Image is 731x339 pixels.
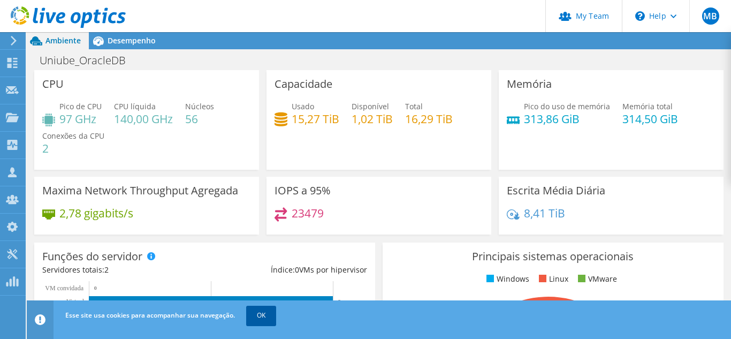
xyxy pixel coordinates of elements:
[338,299,341,304] text: 2
[292,113,339,125] h4: 15,27 TiB
[536,273,568,285] li: Linux
[352,101,389,111] span: Disponível
[702,7,719,25] span: MB
[66,298,85,305] text: Virtual
[104,265,109,275] span: 2
[185,113,214,125] h4: 56
[292,101,314,111] span: Usado
[524,113,610,125] h4: 313,86 GiB
[507,78,552,90] h3: Memória
[575,273,617,285] li: VMware
[65,311,235,320] span: Esse site usa cookies para acompanhar sua navegação.
[622,101,673,111] span: Memória total
[59,113,102,125] h4: 97 GHz
[35,55,142,66] h1: Uniube_OracleDB
[114,101,156,111] span: CPU líquida
[114,113,173,125] h4: 140,00 GHz
[635,11,645,21] svg: \n
[204,264,367,276] div: Índice: VMs por hipervisor
[59,101,102,111] span: Pico de CPU
[295,265,299,275] span: 0
[94,285,97,291] text: 0
[622,113,678,125] h4: 314,50 GiB
[484,273,529,285] li: Windows
[42,185,238,197] h3: Maxima Network Throughput Agregada
[524,207,565,219] h4: 8,41 TiB
[45,284,83,292] text: VM convidada
[391,251,715,262] h3: Principais sistemas operacionais
[59,207,133,219] h4: 2,78 gigabits/s
[185,101,214,111] span: Núcleos
[108,35,156,46] span: Desempenho
[42,131,104,141] span: Conexões da CPU
[246,306,276,325] a: OK
[405,101,423,111] span: Total
[275,78,332,90] h3: Capacidade
[405,113,453,125] h4: 16,29 TiB
[45,35,81,46] span: Ambiente
[292,207,324,219] h4: 23479
[507,185,605,197] h3: Escrita Média Diária
[275,185,331,197] h3: IOPS a 95%
[42,264,204,276] div: Servidores totais:
[42,78,64,90] h3: CPU
[524,101,610,111] span: Pico do uso de memória
[352,113,393,125] h4: 1,02 TiB
[42,251,142,262] h3: Funções do servidor
[42,142,104,154] h4: 2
